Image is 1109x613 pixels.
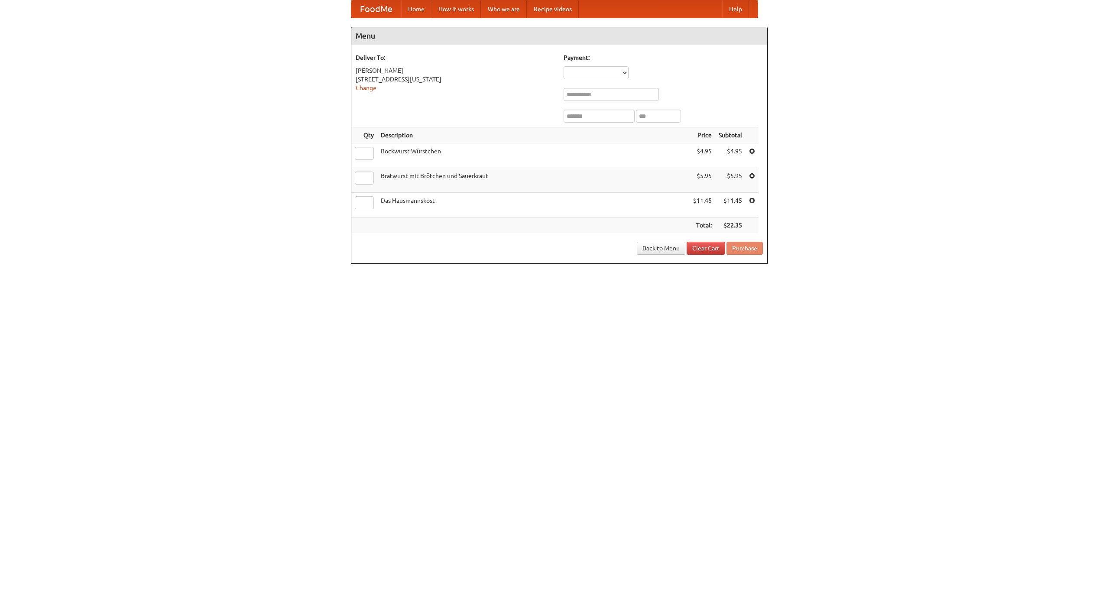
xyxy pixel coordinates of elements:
[377,193,690,217] td: Das Hausmannskost
[377,143,690,168] td: Bockwurst Würstchen
[356,84,376,91] a: Change
[564,53,763,62] h5: Payment:
[351,27,767,45] h4: Menu
[715,127,746,143] th: Subtotal
[690,127,715,143] th: Price
[481,0,527,18] a: Who we are
[637,242,685,255] a: Back to Menu
[351,0,401,18] a: FoodMe
[726,242,763,255] button: Purchase
[687,242,725,255] a: Clear Cart
[715,143,746,168] td: $4.95
[356,66,555,75] div: [PERSON_NAME]
[715,168,746,193] td: $5.95
[377,127,690,143] th: Description
[715,193,746,217] td: $11.45
[351,127,377,143] th: Qty
[690,193,715,217] td: $11.45
[722,0,749,18] a: Help
[527,0,579,18] a: Recipe videos
[401,0,431,18] a: Home
[356,53,555,62] h5: Deliver To:
[690,143,715,168] td: $4.95
[377,168,690,193] td: Bratwurst mit Brötchen und Sauerkraut
[356,75,555,84] div: [STREET_ADDRESS][US_STATE]
[690,217,715,234] th: Total:
[690,168,715,193] td: $5.95
[431,0,481,18] a: How it works
[715,217,746,234] th: $22.35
